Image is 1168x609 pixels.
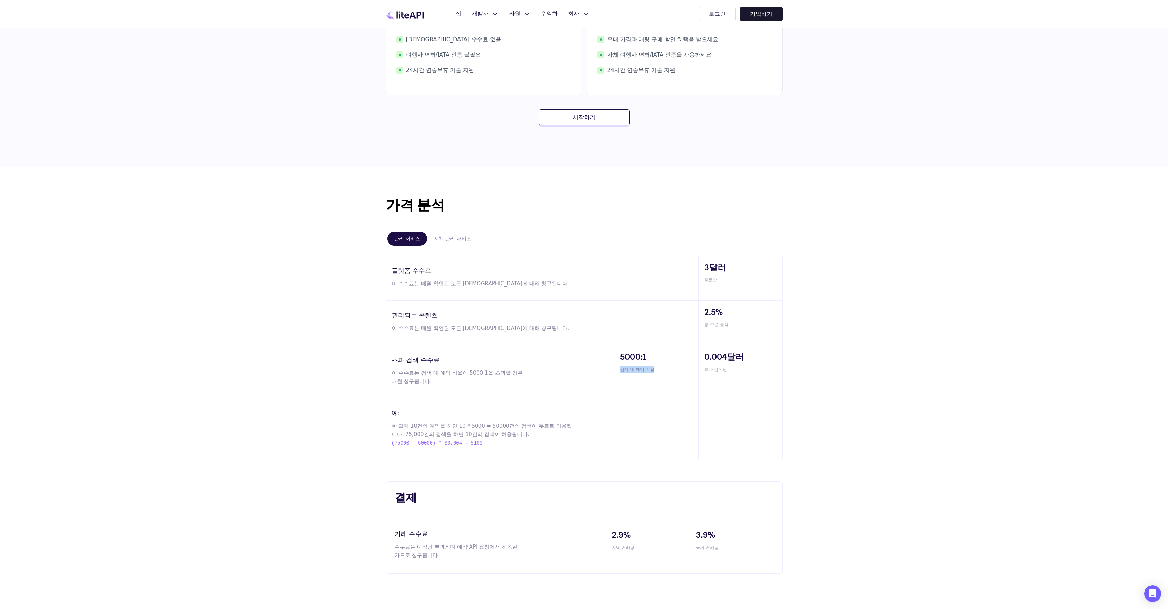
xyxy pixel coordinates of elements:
font: 이 수수료는 매월 확인된 모든 [DEMOGRAPHIC_DATA]에 대해 청구됩니다. [392,325,570,331]
font: 자체 여행사 면허/IATA 인증을 사용하세요 [607,51,712,58]
font: 거래 수수료 [395,530,428,537]
font: 검색 대 예약 비율 [620,367,654,372]
font: 관리 서비스 [394,236,420,241]
font: 3.9% [696,530,715,541]
font: 수익화 [541,10,558,17]
font: 가입하기 [750,10,772,17]
font: 자체 관리 서비스 [434,236,471,241]
font: 3달러 [704,262,726,273]
div: 인터콤 메신저 열기 [1144,585,1161,602]
font: 자원 [509,10,520,17]
button: 관리 서비스 [387,232,427,246]
font: 2.5% [704,307,723,318]
font: 초과 검색 수수료 [392,356,440,364]
font: 주문당 [704,278,717,283]
font: 이 수수료는 매월 확인된 모든 [DEMOGRAPHIC_DATA]에 대해 청구됩니다. [392,280,570,287]
a: 집 [451,7,465,21]
button: 가입하기 [740,7,783,21]
font: 총 주문 금액 [704,322,729,327]
font: 로그인 [709,10,726,17]
font: 24시간 연중무휴 기술 지원 [607,67,676,73]
font: [DEMOGRAPHIC_DATA] 수수료 없음 [406,36,501,43]
button: 자체 관리 서비스 [427,232,478,246]
button: 시작하기 [539,109,630,125]
font: 0.004달러 [704,352,744,362]
font: 회사 [568,10,579,17]
font: 플랫폼 수수료 [392,267,432,274]
font: 초과 검색당 [704,367,727,372]
font: 가격 분석 [386,197,445,215]
font: 개발자 [472,10,488,17]
a: 수익화 [537,7,562,21]
font: 우대 가격과 대량 구매 할인 혜택을 받으세요 [607,36,719,43]
button: 로그인 [699,7,736,21]
font: 한 달에 10건의 예약을 하면 10 * 5000 = 50000건의 검색이 무료로 허용됩니다. 75,000건의 검색을 하면 10건의 검색이 허용됩니다. [392,423,572,438]
font: 국제 거래당 [696,545,719,550]
font: 여행사 면허/IATA 인증 불필요 [406,51,481,58]
font: 5000:1 [620,352,646,362]
font: 지역 거래당 [612,545,635,550]
font: 예: [392,409,400,417]
font: 시작하기 [573,114,595,120]
font: 이 수수료는 검색 대 예약 비율이 5000:1을 초과할 경우 매월 청구됩니다. [392,370,523,384]
font: 관리되는 콘텐츠 [392,311,438,319]
font: (75000 - 50000) * $0.004 = $100 [392,440,483,446]
font: 수수료는 예약당 부과되며 예약 API 요청에서 전송된 카드로 청구됩니다. [395,544,517,558]
button: 회사 [564,7,594,21]
font: 집 [456,10,461,17]
button: 개발자 [468,7,503,21]
font: 24시간 연중무휴 기술 지원 [406,67,475,73]
font: 결제 [395,491,417,505]
font: 2.9% [612,530,631,541]
button: 자원 [505,7,535,21]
